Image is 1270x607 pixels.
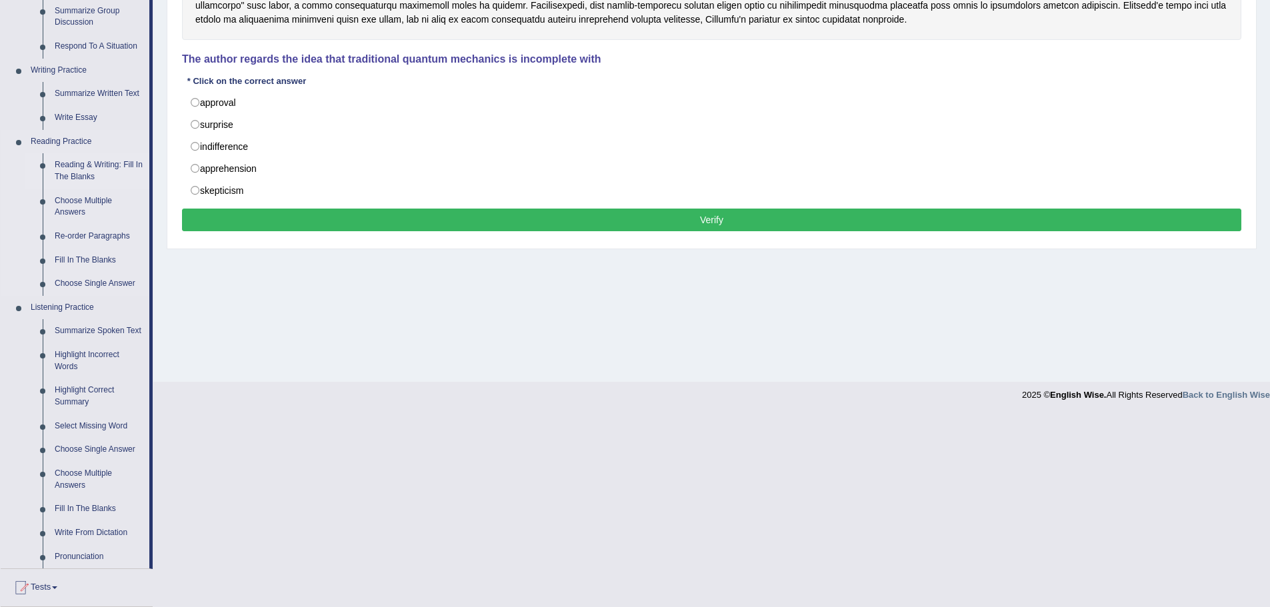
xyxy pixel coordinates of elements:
a: Write Essay [49,106,149,130]
a: Choose Single Answer [49,438,149,462]
a: Tests [1,569,153,602]
a: Select Missing Word [49,414,149,438]
a: Reading Practice [25,130,149,154]
a: Highlight Incorrect Words [49,343,149,378]
a: Reading & Writing: Fill In The Blanks [49,153,149,189]
a: Write From Dictation [49,521,149,545]
a: Respond To A Situation [49,35,149,59]
label: approval [182,91,1241,114]
label: apprehension [182,157,1241,180]
a: Listening Practice [25,296,149,320]
label: indifference [182,135,1241,158]
a: Writing Practice [25,59,149,83]
label: skepticism [182,179,1241,202]
strong: English Wise. [1050,390,1106,400]
a: Choose Multiple Answers [49,462,149,497]
a: Choose Single Answer [49,272,149,296]
a: Re-order Paragraphs [49,225,149,249]
a: Fill In The Blanks [49,249,149,273]
a: Choose Multiple Answers [49,189,149,225]
a: Back to English Wise [1183,390,1270,400]
a: Fill In The Blanks [49,497,149,521]
a: Pronunciation [49,545,149,569]
a: Summarize Spoken Text [49,319,149,343]
h4: The author regards the idea that traditional quantum mechanics is incomplete with [182,53,1241,65]
label: surprise [182,113,1241,136]
a: Highlight Correct Summary [49,378,149,414]
div: 2025 © All Rights Reserved [1022,382,1270,401]
button: Verify [182,209,1241,231]
a: Summarize Written Text [49,82,149,106]
div: * Click on the correct answer [182,75,311,87]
